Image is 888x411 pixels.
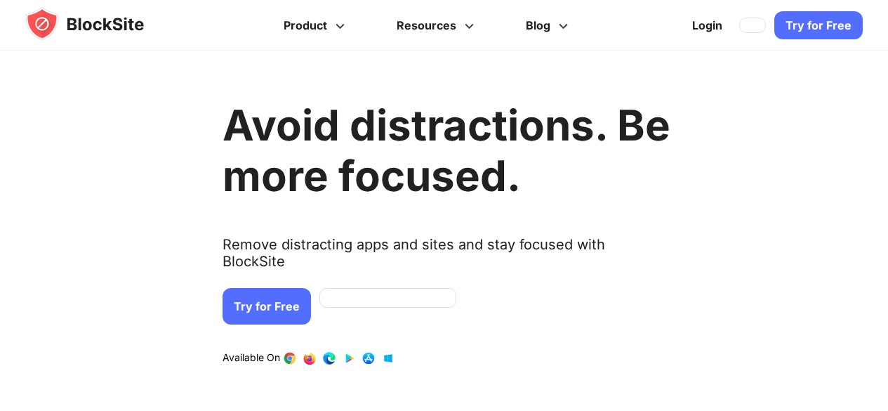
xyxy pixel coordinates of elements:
[223,236,670,281] text: Remove distracting apps and sites and stay focused with BlockSite
[223,100,670,201] h1: Avoid distractions. Be more focused.
[223,351,280,365] text: Available On
[223,288,311,325] a: Try for Free
[684,8,731,42] a: Login
[25,7,171,41] img: blocksite-icon.5d769676.svg
[774,11,863,39] a: Try for Free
